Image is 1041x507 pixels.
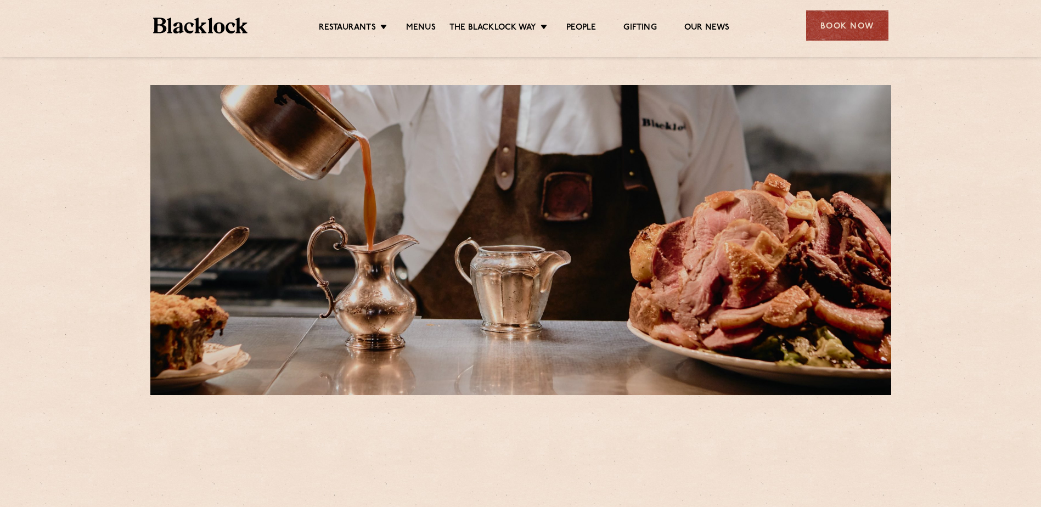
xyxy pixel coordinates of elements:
a: Menus [406,22,436,35]
a: Gifting [623,22,656,35]
a: Restaurants [319,22,376,35]
div: Book Now [806,10,888,41]
a: People [566,22,596,35]
img: BL_Textured_Logo-footer-cropped.svg [153,18,248,33]
a: Our News [684,22,730,35]
a: The Blacklock Way [449,22,536,35]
